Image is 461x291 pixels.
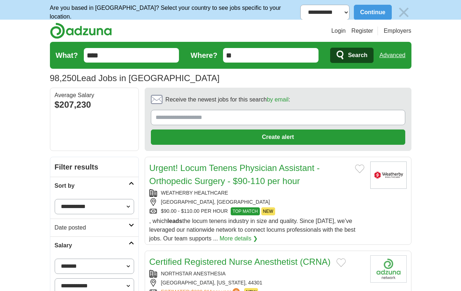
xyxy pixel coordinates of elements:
[50,23,112,39] img: Adzuna logo
[55,223,129,232] h2: Date posted
[149,198,364,206] div: [GEOGRAPHIC_DATA], [GEOGRAPHIC_DATA]
[231,207,259,215] span: TOP MATCH
[50,177,138,195] a: Sort by
[165,95,290,104] span: Receive the newest jobs for this search :
[267,96,289,103] a: by email
[348,48,367,63] span: Search
[50,219,138,236] a: Date posted
[330,48,374,63] button: Search
[149,257,331,267] a: Certified Registered Nurse Anesthetist (CRNA)
[55,241,129,250] h2: Salary
[50,73,220,83] h1: Lead Jobs in [GEOGRAPHIC_DATA]
[151,129,405,145] button: Create alert
[149,279,364,287] div: [GEOGRAPHIC_DATA], [US_STATE], 44301
[379,48,405,63] a: Advanced
[50,72,77,85] span: 98,250
[167,218,182,224] strong: leads
[370,255,407,283] img: Company logo
[149,270,364,278] div: NORTHSTAR ANESTHESIA
[396,5,411,20] img: icon_close_no_bg.svg
[161,190,228,196] a: WEATHERBY HEALTHCARE
[370,162,407,189] img: Weatherby Healthcare logo
[384,27,411,35] a: Employers
[354,5,391,20] button: Continue
[149,207,364,215] div: $90.00 - $110.00 PER HOUR
[336,258,346,267] button: Add to favorite jobs
[56,50,78,61] label: What?
[149,218,356,242] span: , which the locum tenens industry in size and quality. Since [DATE], we’ve leveraged our nationwi...
[191,50,217,61] label: Where?
[219,234,258,243] a: More details ❯
[55,92,134,98] div: Average Salary
[355,164,364,173] button: Add to favorite jobs
[55,98,134,111] div: $207,230
[351,27,373,35] a: Register
[331,27,345,35] a: Login
[149,163,320,186] a: Urgent! Locum Tenens Physician Assistant - Orthopedic Surgery - $90-110 per hour
[50,236,138,254] a: Salary
[50,4,301,21] p: Are you based in [GEOGRAPHIC_DATA]? Select your country to see jobs specific to your location.
[261,207,275,215] span: NEW
[55,182,129,190] h2: Sort by
[50,157,138,177] h2: Filter results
